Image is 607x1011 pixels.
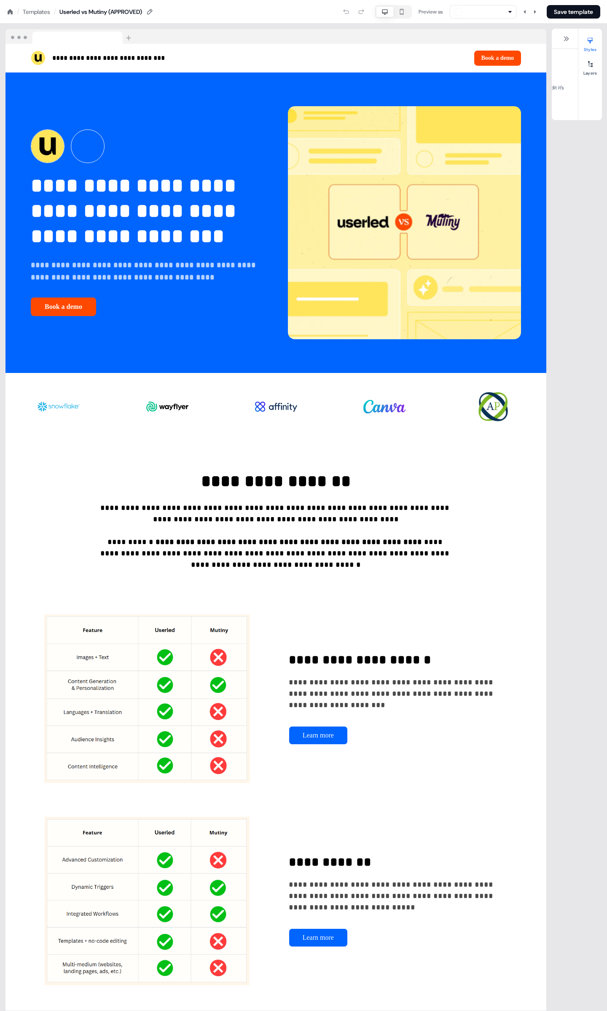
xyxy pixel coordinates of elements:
button: Book a demo [474,51,521,66]
button: Learn more [289,928,348,947]
div: / [17,7,19,16]
div: / [54,7,56,16]
img: Image [146,390,188,424]
img: Image [31,614,263,783]
button: Save template [547,5,600,19]
div: Userled vs Mutiny (APPROVED) [59,8,142,16]
button: Layers [578,57,602,76]
img: Browser topbar [5,29,135,44]
a: Templates [23,8,50,16]
img: Image [255,390,297,424]
button: Book a demo [31,298,96,316]
img: Image [363,390,406,424]
button: Learn more [289,726,348,745]
img: Image [472,390,514,424]
div: Preview as [419,8,443,16]
div: Book a demo [31,298,264,316]
button: Styles [578,34,602,52]
img: Image [31,817,263,985]
div: Book a demo [279,51,521,66]
img: Image [38,390,80,424]
img: Image [288,106,521,340]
